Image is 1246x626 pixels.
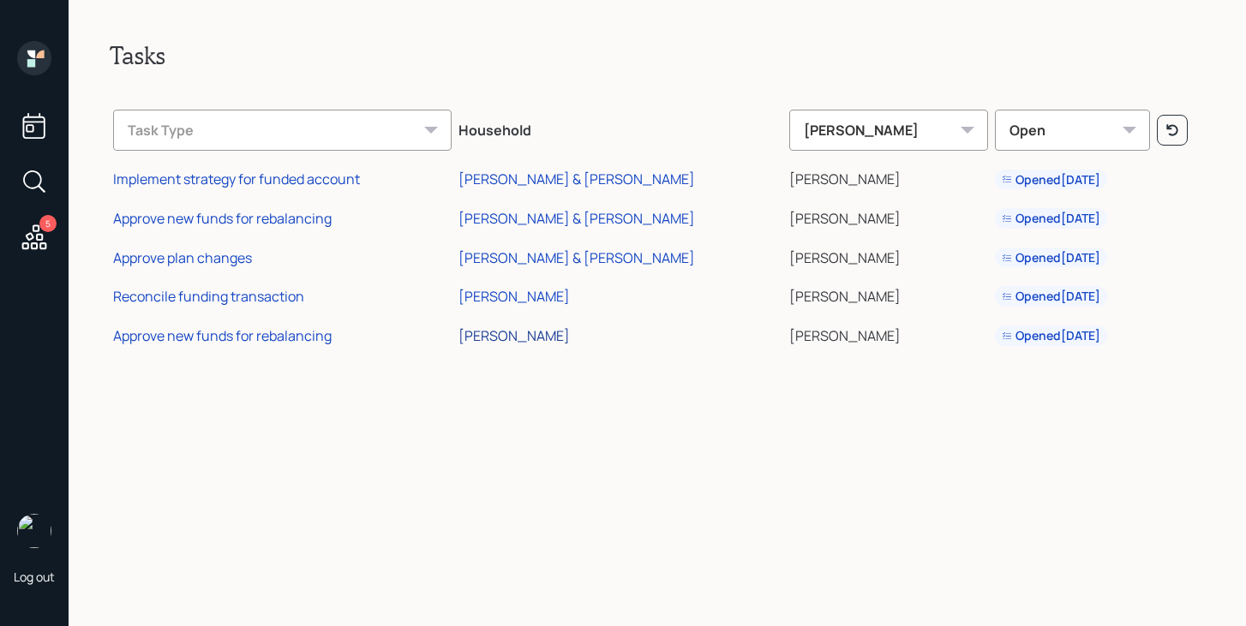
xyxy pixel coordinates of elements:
[458,248,695,267] div: [PERSON_NAME] & [PERSON_NAME]
[113,248,252,267] div: Approve plan changes
[458,287,570,306] div: [PERSON_NAME]
[1002,327,1100,344] div: Opened [DATE]
[113,287,304,306] div: Reconcile funding transaction
[786,313,991,353] td: [PERSON_NAME]
[113,110,452,151] div: Task Type
[14,569,55,585] div: Log out
[995,110,1150,151] div: Open
[113,326,332,345] div: Approve new funds for rebalancing
[1002,288,1100,305] div: Opened [DATE]
[786,235,991,275] td: [PERSON_NAME]
[786,196,991,235] td: [PERSON_NAME]
[1002,249,1100,266] div: Opened [DATE]
[1002,210,1100,227] div: Opened [DATE]
[1002,171,1100,188] div: Opened [DATE]
[110,41,1205,70] h2: Tasks
[39,215,57,232] div: 5
[458,326,570,345] div: [PERSON_NAME]
[789,110,988,151] div: [PERSON_NAME]
[786,274,991,313] td: [PERSON_NAME]
[113,170,360,188] div: Implement strategy for funded account
[113,209,332,228] div: Approve new funds for rebalancing
[458,170,695,188] div: [PERSON_NAME] & [PERSON_NAME]
[17,514,51,548] img: michael-russo-headshot.png
[786,158,991,197] td: [PERSON_NAME]
[455,98,787,158] th: Household
[458,209,695,228] div: [PERSON_NAME] & [PERSON_NAME]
